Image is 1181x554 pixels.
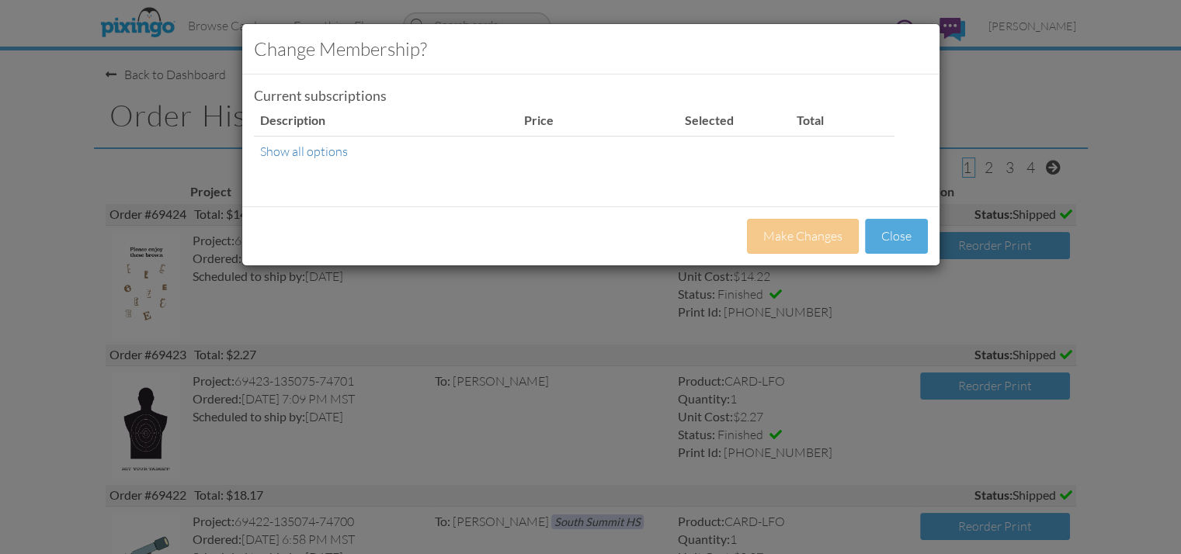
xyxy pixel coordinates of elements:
[254,106,518,136] th: Description
[865,219,928,254] button: Close
[260,144,348,159] a: Show all options
[628,106,790,136] th: Selected
[518,106,628,136] th: Price
[254,86,928,106] div: Current subscriptions
[790,106,895,136] th: Total
[254,36,928,62] h3: Change Membership?
[747,219,859,254] button: Make Changes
